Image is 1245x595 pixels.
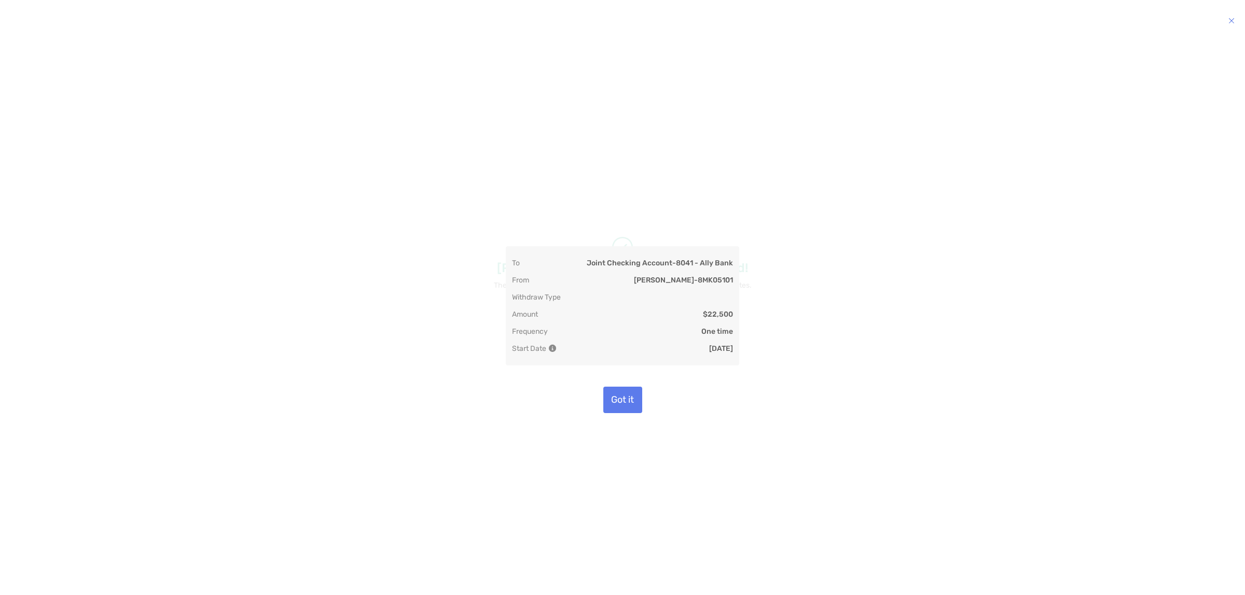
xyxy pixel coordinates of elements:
p: [PERSON_NAME] successfully submitted! [497,208,748,221]
p: Frequency [512,327,548,336]
p: Joint Checking Account - 8041 - Ally Bank [587,259,733,267]
p: From [512,276,529,285]
p: To [512,259,520,267]
p: $22,500 [703,310,733,319]
p: Start Date [512,344,555,353]
p: Amount [512,310,538,319]
p: Withdraw Type [512,293,561,302]
p: One time [701,327,733,336]
button: Got it [603,387,642,413]
p: [DATE] [709,344,733,353]
p: The status of your transfer will appear in the transactions tab in a few minutes. [494,225,752,238]
p: [PERSON_NAME] - 8MK05101 [634,276,733,285]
